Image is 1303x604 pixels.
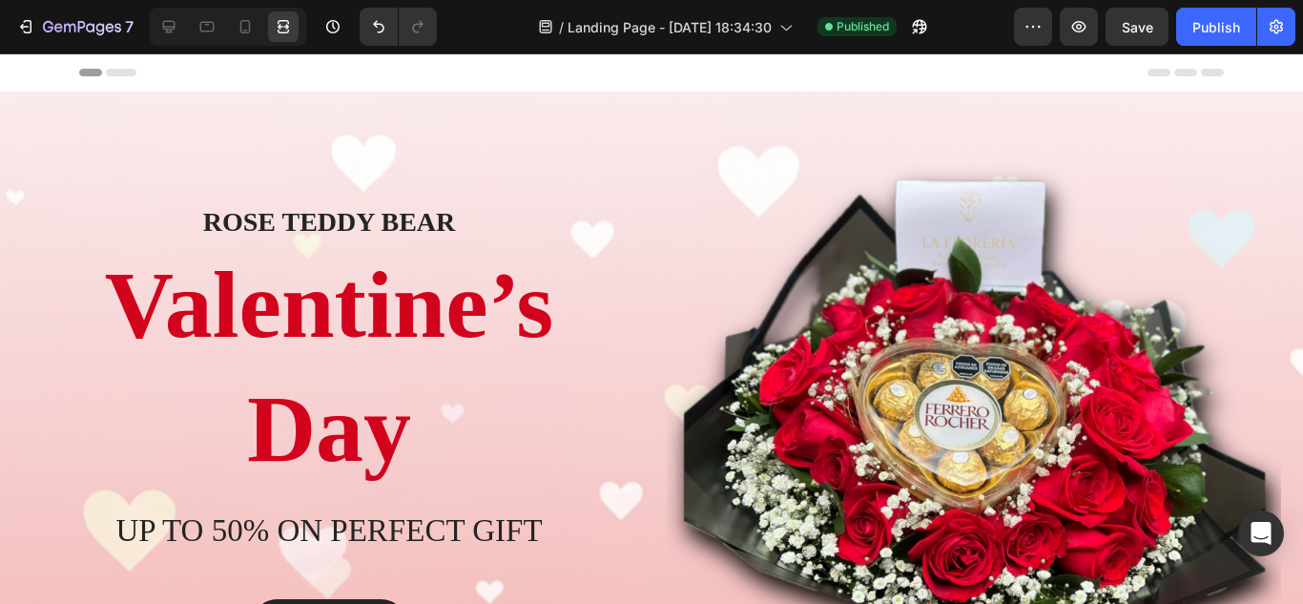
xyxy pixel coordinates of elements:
[1238,510,1284,556] div: Open Intercom Messenger
[837,18,889,35] span: Published
[1106,8,1169,46] button: Save
[8,8,142,46] button: 7
[1192,17,1240,37] div: Publish
[24,152,634,186] p: ROSE TEDDY BEAR
[559,17,564,37] span: /
[252,546,405,596] a: Get It Now
[360,8,437,46] div: Undo/Redo
[1122,19,1153,35] span: Save
[125,15,134,38] p: 7
[1176,8,1256,46] button: Publish
[568,17,772,37] span: Landing Page - [DATE] 18:34:30
[24,457,634,498] p: UP TO 50% ON PERFECT GIFT
[24,190,634,438] p: Valentine’s Day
